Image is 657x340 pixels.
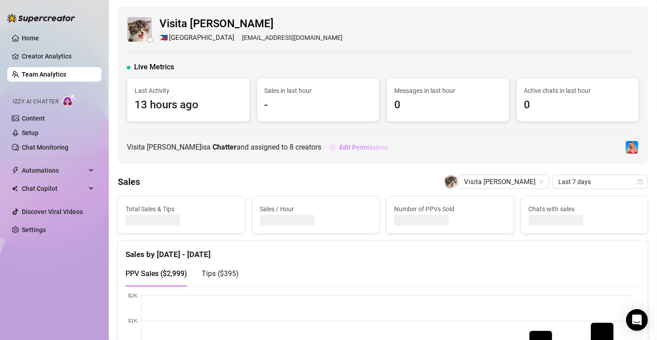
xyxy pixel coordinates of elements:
img: Visita Renz Edward [444,175,458,189]
a: Chat Monitoring [22,144,68,151]
img: Visita Renz Edward [127,17,152,42]
span: 0 [394,97,502,114]
span: Messages in last hour [394,86,502,96]
img: AI Chatter [62,94,76,107]
span: calendar [638,179,643,185]
span: 0 [524,97,632,114]
span: Total Sales & Tips [126,204,237,214]
img: Ashley [626,141,638,154]
a: Settings [22,226,46,233]
span: Visita [PERSON_NAME] [159,15,343,33]
span: Active chats in last hour [524,86,632,96]
span: thunderbolt [12,167,19,174]
a: Setup [22,129,39,136]
span: [GEOGRAPHIC_DATA] [169,33,234,44]
span: 13 hours ago [135,97,242,114]
b: Chatter [213,143,237,151]
a: Team Analytics [22,71,66,78]
a: Content [22,115,45,122]
div: Open Intercom Messenger [626,309,648,331]
span: 8 [290,143,294,151]
span: 🇵🇭 [159,33,168,44]
span: Chats with sales [529,204,641,214]
span: Visita Renz Edward [464,175,544,189]
img: Chat Copilot [12,185,18,192]
a: Home [22,34,39,42]
span: Sales in last hour [265,86,372,96]
span: Tips ( $395 ) [202,269,239,278]
span: Automations [22,163,86,178]
span: Izzy AI Chatter [13,97,58,106]
a: Creator Analytics [22,49,94,63]
span: - [265,97,372,114]
span: Visita [PERSON_NAME] is a and assigned to creators [127,141,321,153]
span: setting [329,144,336,151]
span: Edit Permissions [339,144,388,151]
button: Edit Permissions [329,140,388,155]
h4: Sales [118,175,140,188]
span: Last Activity [135,86,242,96]
span: Number of PPVs Sold [394,204,506,214]
a: Discover Viral Videos [22,208,83,215]
span: Last 7 days [558,175,643,189]
span: Chat Copilot [22,181,86,196]
span: Live Metrics [134,62,174,73]
div: [EMAIL_ADDRESS][DOMAIN_NAME] [159,33,343,44]
div: Sales by [DATE] - [DATE] [126,241,640,261]
img: logo-BBDzfeDw.svg [7,14,75,23]
span: Sales / Hour [260,204,372,214]
span: PPV Sales ( $2,999 ) [126,269,187,278]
